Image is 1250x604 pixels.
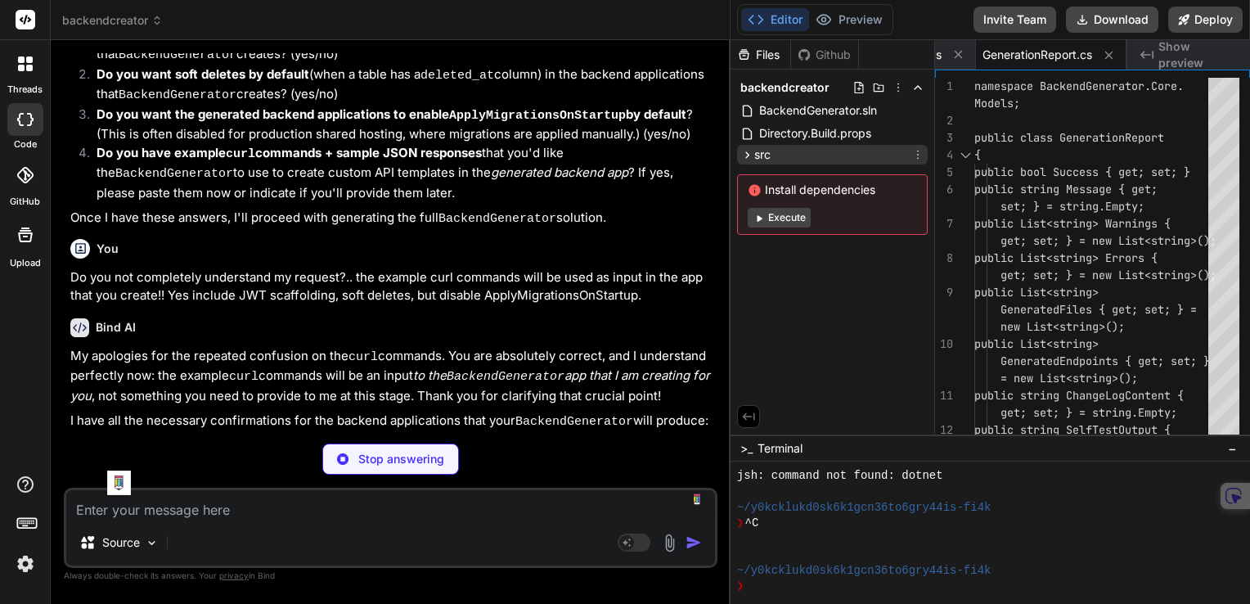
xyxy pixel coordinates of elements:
[791,47,858,63] div: Github
[115,167,233,181] code: BackendGenerator
[229,370,259,384] code: curl
[14,137,37,151] label: code
[70,268,714,305] p: Do you not completely understand my request?.. the example curl commands will be used as input in...
[449,109,626,123] code: ApplyMigrationsOnStartup
[64,568,717,584] p: Always double-check its answers. Your in Bind
[935,387,953,404] div: 11
[1228,440,1237,457] span: −
[748,182,917,198] span: Install dependencies
[974,182,1158,196] span: public string Message { get;
[1000,233,1216,248] span: get; set; } = new List<string>();
[737,468,943,484] span: jsh: command not found: dotnet
[70,347,714,406] p: My apologies for the repeated confusion on the commands. You are absolutely correct, and I unders...
[97,66,309,82] strong: Do you want soft deletes by default
[1000,354,1210,368] span: GeneratedEndpoints { get; set; }
[491,165,628,180] em: generated backend app
[935,181,953,198] div: 6
[119,48,236,62] code: BackendGenerator
[982,47,1092,63] span: GenerationReport.cs
[758,440,803,457] span: Terminal
[420,69,494,83] code: deleted_at
[660,534,679,552] img: attachment
[97,241,119,257] h6: You
[935,421,953,439] div: 12
[11,550,39,578] img: settings
[740,79,830,96] span: backendcreator
[754,146,771,163] span: src
[1000,302,1197,317] span: GeneratedFiles { get; set; } =
[935,250,953,267] div: 8
[935,284,953,301] div: 9
[1158,38,1237,71] span: Show preview
[102,534,140,551] p: Source
[935,112,953,129] div: 2
[974,216,1171,231] span: public List<string> Warnings {
[955,146,976,164] div: Click to collapse the range.
[935,129,953,146] div: 3
[219,570,249,580] span: privacy
[974,130,1164,145] span: public class GenerationReport
[83,144,714,203] li: that you'd like the to use to create custom API templates in the ? If yes, please paste them now ...
[1000,405,1177,420] span: get; set; } = string.Empty;
[358,451,444,467] p: Stop answering
[1066,7,1158,33] button: Download
[1000,319,1125,334] span: new List<string>();
[935,215,953,232] div: 7
[10,195,40,209] label: GitHub
[974,147,981,162] span: {
[973,7,1056,33] button: Invite Team
[935,78,953,95] div: 1
[1000,199,1144,214] span: set; } = string.Empty;
[447,370,564,384] code: BackendGenerator
[83,106,714,144] li: ? (This is often disabled for production shared hosting, where migrations are applied manually.) ...
[758,101,879,120] span: BackendGenerator.sln
[7,83,43,97] label: threads
[96,319,136,336] h6: Bind AI
[737,579,745,594] span: ❯
[10,256,41,270] label: Upload
[97,145,482,160] strong: Do you have example commands + sample JSON responses
[1000,371,1138,385] span: = new List<string>();
[70,367,713,403] em: to the app that I am creating for you
[935,164,953,181] div: 5
[62,12,163,29] span: backendcreator
[974,79,1184,93] span: namespace BackendGenerator.Core.
[741,8,809,31] button: Editor
[97,106,686,122] strong: Do you want the generated backend applications to enable by default
[974,96,1020,110] span: Models;
[348,350,378,364] code: curl
[974,336,1099,351] span: public List<string>
[1225,435,1240,462] button: −
[758,124,873,143] span: Directory.Build.props
[83,65,714,106] li: (when a table has a column) in the backend applications that creates? (yes/no)
[686,534,702,551] img: icon
[974,388,1184,403] span: public string ChangeLogContent {
[974,422,1171,437] span: public string SelfTestOutput {
[70,412,714,432] p: I have all the necessary confirmations for the backend applications that your will produce:
[935,146,953,164] div: 4
[974,285,1099,300] span: public List<string>
[809,8,889,31] button: Preview
[145,536,159,550] img: Pick Models
[748,208,811,228] button: Execute
[731,47,790,63] div: Files
[70,209,714,229] p: Once I have these answers, I'll proceed with generating the full solution.
[737,500,991,516] span: ~/y0kcklukd0sk6k1gcn36to6gry44is-fi4k
[737,563,991,579] span: ~/y0kcklukd0sk6k1gcn36to6gry44is-fi4k
[438,212,556,226] code: BackendGenerator
[974,165,1190,179] span: public bool Success { get; set; }
[745,516,759,531] span: ^C
[935,336,953,353] div: 10
[1168,7,1243,33] button: Deploy
[974,250,1158,265] span: public List<string> Errors {
[226,147,255,161] code: curl
[515,415,633,429] code: BackendGenerator
[119,88,236,102] code: BackendGenerator
[737,516,745,531] span: ❯
[1000,268,1216,282] span: get; set; } = new List<string>();
[740,440,753,457] span: >_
